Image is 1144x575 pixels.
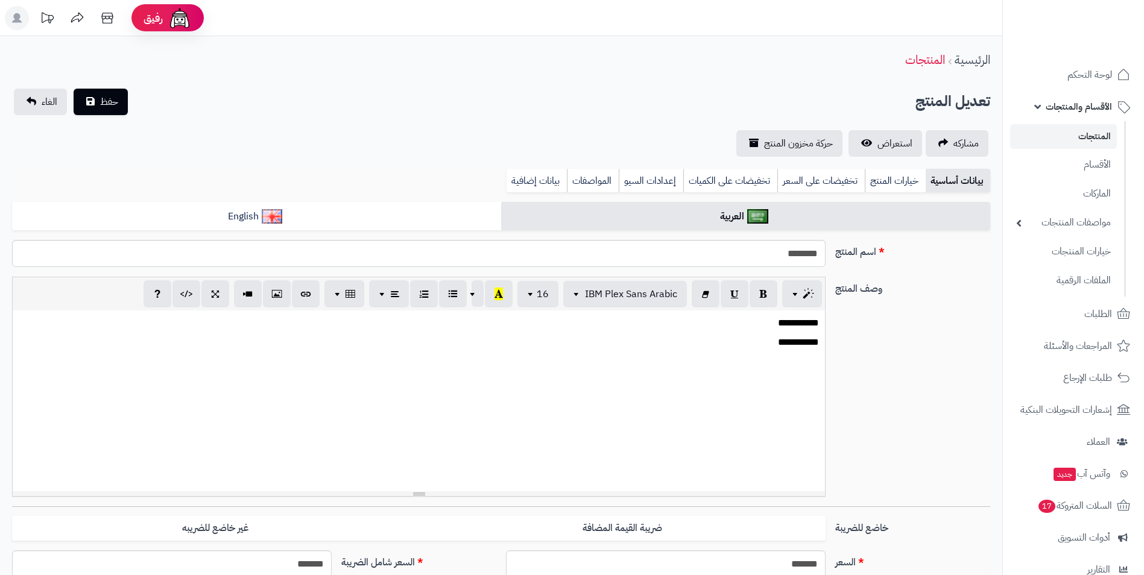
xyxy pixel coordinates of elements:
a: الرئيسية [955,51,990,69]
a: مواصفات المنتجات [1010,210,1117,236]
h2: تعديل المنتج [915,89,990,114]
label: السعر شامل الضريبة [337,550,501,570]
button: IBM Plex Sans Arabic [563,281,687,307]
a: لوحة التحكم [1010,60,1137,89]
img: ai-face.png [168,6,192,30]
span: جديد [1054,468,1076,481]
label: اسم المنتج [830,240,995,259]
span: IBM Plex Sans Arabic [585,287,677,301]
span: رفيق [144,11,163,25]
a: أدوات التسويق [1010,523,1137,552]
a: العملاء [1010,427,1137,456]
a: الملفات الرقمية [1010,268,1117,294]
a: تخفيضات على السعر [777,169,865,193]
img: logo-2.png [1062,34,1133,59]
a: الطلبات [1010,300,1137,328]
a: خيارات المنتجات [1010,239,1117,265]
a: المواصفات [567,169,619,193]
a: المنتجات [905,51,945,69]
a: الماركات [1010,181,1117,207]
label: وصف المنتج [830,277,995,296]
span: أدوات التسويق [1058,529,1110,546]
a: مشاركه [926,130,988,157]
label: السعر [830,550,995,570]
a: خيارات المنتج [865,169,926,193]
span: مشاركه [953,136,979,151]
span: إشعارات التحويلات البنكية [1020,401,1112,418]
a: حركة مخزون المنتج [736,130,842,157]
a: السلات المتروكة17 [1010,491,1137,520]
a: تحديثات المنصة [32,6,62,33]
a: الأقسام [1010,152,1117,178]
a: العربية [501,202,990,231]
img: العربية [747,209,768,224]
span: طلبات الإرجاع [1063,369,1112,386]
a: استعراض [849,130,922,157]
a: بيانات أساسية [926,169,990,193]
button: حفظ [74,89,128,115]
span: حركة مخزون المنتج [764,136,833,151]
span: حفظ [100,95,118,109]
button: 16 [517,281,558,307]
span: 16 [537,287,549,301]
span: الطلبات [1084,306,1112,322]
span: لوحة التحكم [1067,66,1112,83]
span: وآتس آب [1052,465,1110,482]
a: إعدادات السيو [619,169,683,193]
a: English [12,202,501,231]
label: غير خاضع للضريبه [12,516,419,541]
span: العملاء [1087,433,1110,450]
a: وآتس آبجديد [1010,459,1137,488]
label: ضريبة القيمة المضافة [419,516,826,541]
img: English [262,209,283,224]
span: الغاء [42,95,57,109]
a: بيانات إضافية [507,169,567,193]
a: إشعارات التحويلات البنكية [1010,395,1137,424]
span: المراجعات والأسئلة [1044,338,1112,354]
a: المنتجات [1010,124,1117,149]
a: المراجعات والأسئلة [1010,331,1137,360]
a: طلبات الإرجاع [1010,363,1137,392]
a: الغاء [14,89,67,115]
span: 17 [1038,500,1055,513]
span: الأقسام والمنتجات [1046,98,1112,115]
span: السلات المتروكة [1037,497,1112,514]
span: استعراض [877,136,912,151]
label: خاضع للضريبة [830,516,995,535]
a: تخفيضات على الكميات [683,169,777,193]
